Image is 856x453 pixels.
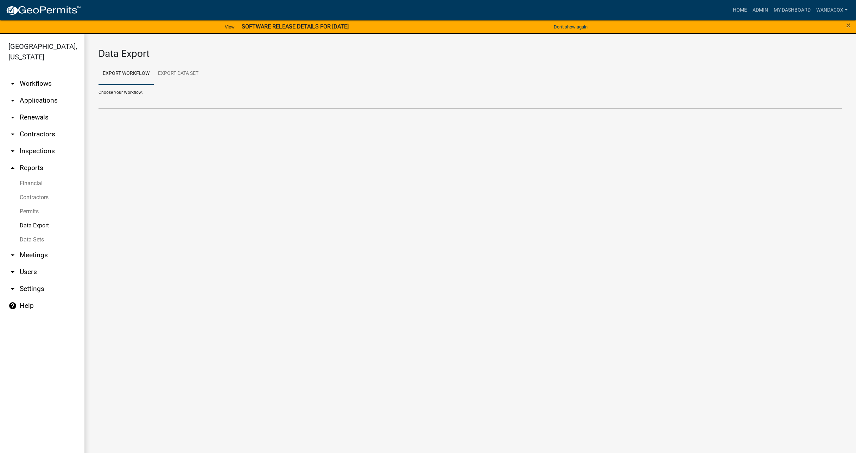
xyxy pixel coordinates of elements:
[8,79,17,88] i: arrow_drop_down
[242,23,349,30] strong: SOFTWARE RELEASE DETAILS FOR [DATE]
[222,21,237,33] a: View
[8,130,17,138] i: arrow_drop_down
[99,63,154,85] a: Export Workflow
[8,147,17,155] i: arrow_drop_down
[8,96,17,105] i: arrow_drop_down
[846,20,851,30] span: ×
[8,285,17,293] i: arrow_drop_down
[8,164,17,172] i: arrow_drop_up
[730,4,750,17] a: Home
[8,302,17,310] i: help
[771,4,813,17] a: My Dashboard
[8,268,17,276] i: arrow_drop_down
[846,21,851,30] button: Close
[551,21,590,33] button: Don't show again
[8,251,17,259] i: arrow_drop_down
[750,4,771,17] a: Admin
[813,4,850,17] a: WandaCox
[8,113,17,122] i: arrow_drop_down
[99,48,842,60] h3: Data Export
[154,63,203,85] a: Export Data Set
